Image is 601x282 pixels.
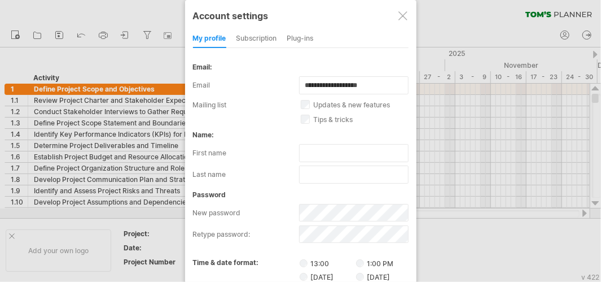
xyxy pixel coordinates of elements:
[300,259,308,267] input: 13:00
[193,131,409,139] div: name:
[356,273,364,281] input: [DATE]
[193,5,409,25] div: Account settings
[193,166,299,184] label: last name
[236,30,277,48] div: subscription
[193,101,301,109] label: mailing list
[193,30,226,48] div: my profile
[300,258,354,268] label: 13:00
[301,101,422,109] label: updates & new features
[193,190,409,199] div: password
[193,63,409,71] div: email:
[193,258,259,267] label: time & date format:
[356,259,394,268] label: 1:00 PM
[300,273,308,281] input: [DATE]
[193,225,300,244] label: retype password:
[300,272,354,281] label: [DATE]
[193,144,299,162] label: first name
[287,30,314,48] div: Plug-ins
[356,273,391,281] label: [DATE]
[356,259,364,267] input: 1:00 PM
[193,204,300,222] label: new password
[301,115,422,124] label: tips & tricks
[193,76,299,94] label: email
